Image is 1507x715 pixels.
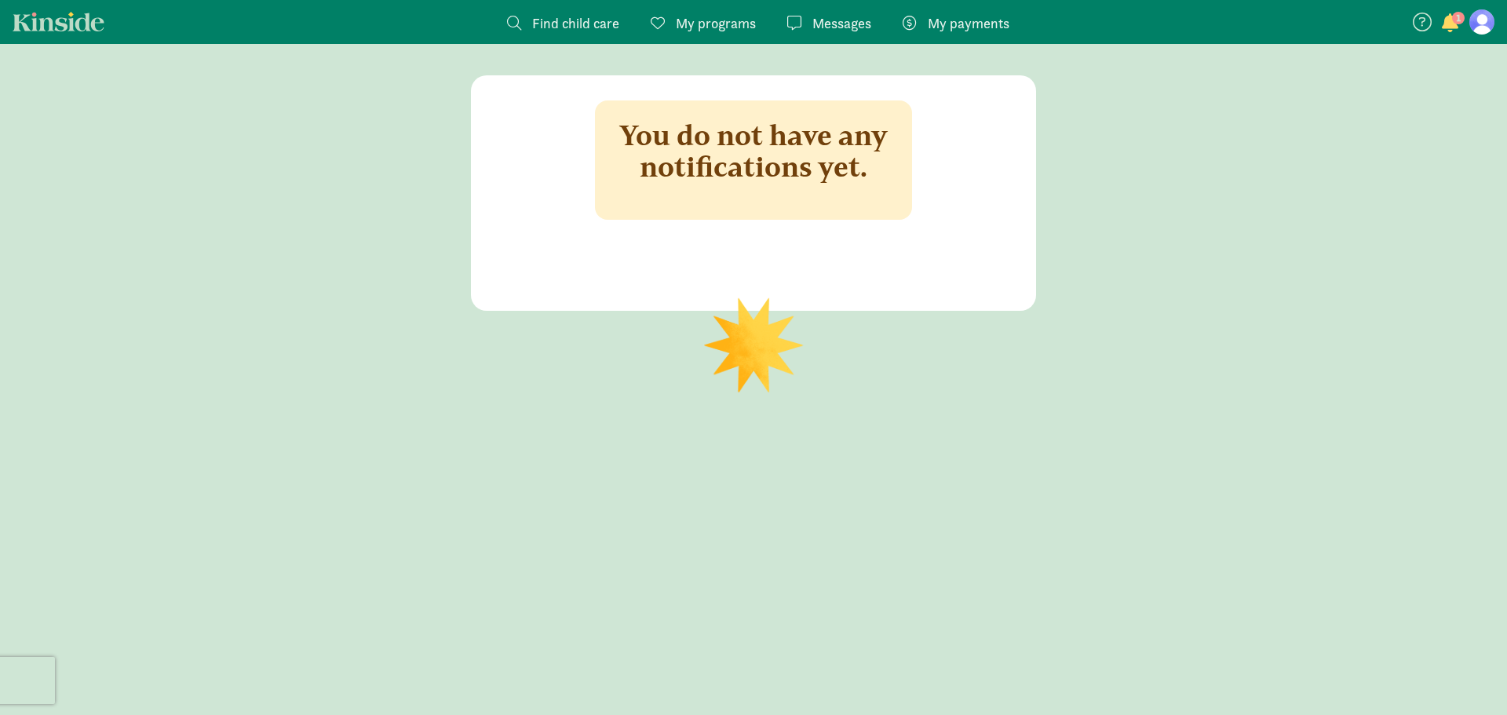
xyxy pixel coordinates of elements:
span: 1 [1452,12,1465,24]
button: 1 [1439,14,1461,35]
span: Messages [812,13,871,34]
a: Kinside [13,12,104,31]
span: My programs [676,13,756,34]
h3: You do not have any notifications yet. [614,119,893,182]
span: Find child care [532,13,619,34]
span: My payments [928,13,1009,34]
